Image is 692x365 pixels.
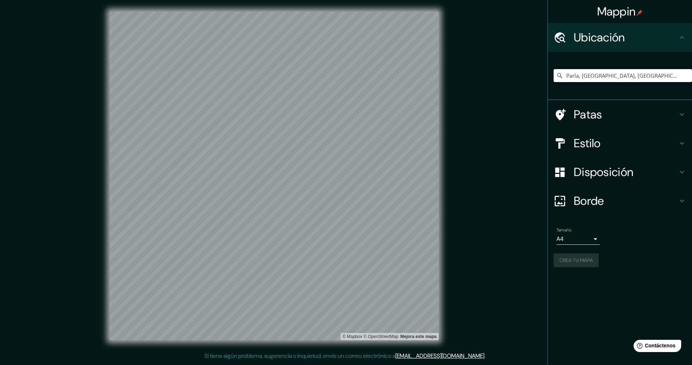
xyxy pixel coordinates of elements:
font: Si tiene algún problema, sugerencia o inquietud, envíe un correo electrónico a [204,352,395,360]
font: Disposición [574,165,633,180]
font: Borde [574,193,604,208]
div: Ubicación [548,23,692,52]
font: © OpenStreetMap [364,334,399,339]
div: Estilo [548,129,692,158]
input: Elige tu ciudad o zona [554,69,692,82]
font: . [485,352,487,360]
a: Mapbox [342,334,362,339]
font: Ubicación [574,30,625,45]
a: Mapa de calles abierto [364,334,399,339]
div: Patas [548,100,692,129]
font: . [487,352,488,360]
div: Borde [548,186,692,215]
canvas: Mapa [110,12,439,340]
font: Mappin [597,4,636,19]
iframe: Lanzador de widgets de ayuda [628,337,684,357]
a: Map feedback [400,334,437,339]
font: A4 [556,235,564,243]
font: © Mapbox [342,334,362,339]
div: Disposición [548,158,692,186]
font: Patas [574,107,602,122]
img: pin-icon.png [637,10,643,15]
a: [EMAIL_ADDRESS][DOMAIN_NAME] [395,352,484,360]
div: A4 [556,233,600,245]
font: Estilo [574,136,601,151]
font: Mejora este mapa [400,334,437,339]
font: Tamaño [556,227,571,233]
font: . [484,352,485,360]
